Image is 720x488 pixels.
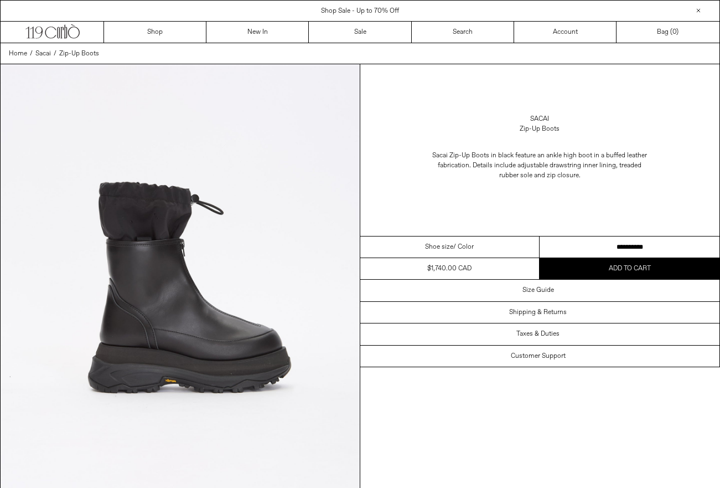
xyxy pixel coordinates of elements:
span: Shoe size [425,242,453,252]
a: New In [206,22,309,43]
h3: Shipping & Returns [509,309,567,316]
a: Bag () [617,22,719,43]
a: Shop Sale - Up to 70% Off [321,7,399,16]
a: Zip-Up Boots [59,49,99,59]
p: Sacai Zip-Up Boots in black feature an ankle high boot in a buffed leather fabrication. Details i... [429,145,650,186]
span: 0 [672,28,676,37]
a: Sale [309,22,411,43]
span: / [54,49,56,59]
a: Sacai [530,114,549,124]
h3: Size Guide [522,286,554,294]
a: Home [9,49,27,59]
span: Sacai [35,49,51,58]
a: Shop [104,22,206,43]
div: Zip-Up Boots [520,124,560,134]
a: Sacai [35,49,51,59]
span: Home [9,49,27,58]
span: Zip-Up Boots [59,49,99,58]
span: ) [672,27,678,37]
span: Add to cart [609,264,651,273]
div: $1,740.00 CAD [427,264,472,274]
h3: Taxes & Duties [516,330,560,338]
h3: Customer Support [511,352,566,360]
button: Add to cart [540,258,719,279]
span: / [30,49,33,59]
a: Account [514,22,617,43]
a: Search [412,22,514,43]
span: / Color [453,242,474,252]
